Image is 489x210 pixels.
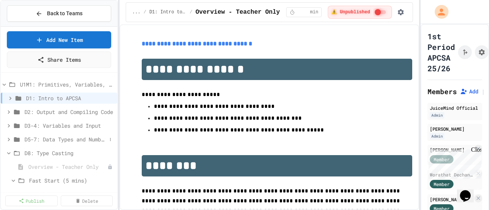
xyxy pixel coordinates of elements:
[328,6,392,19] div: ⚠️ Students cannot see this content! Click the toggle to publish it and make it visible to your c...
[47,10,83,18] span: Back to Teams
[427,3,450,21] div: My Account
[5,196,58,206] a: Publish
[196,8,280,17] span: Overview - Teacher Only
[426,146,481,179] iframe: chat widget
[24,149,114,157] span: D8: Type Casting
[24,135,107,143] span: D5-7: Data Types and Number Calculations
[475,45,489,59] button: Assignment Settings
[26,94,114,102] span: D1: Intro to APCSA
[144,9,146,15] span: /
[107,136,114,143] button: More options
[3,3,53,48] div: Chat with us now!Close
[457,180,481,202] iframe: chat widget
[20,80,114,88] span: U1M1: Primitives, Variables, Basic I/O
[458,45,472,59] button: Click to see fork details
[310,9,319,15] span: min
[7,5,111,22] button: Back to Teams
[427,31,455,74] h1: 1st Period APCSA 25/26
[132,9,141,15] span: ...
[430,104,480,111] div: JuiceMind Official
[149,9,187,15] span: D1: Intro to APCSA
[430,196,473,203] div: [PERSON_NAME]
[427,86,457,97] h2: Members
[24,108,114,116] span: D2: Output and Compiling Code
[460,88,478,95] button: Add
[107,164,113,170] div: Unpublished
[434,181,450,188] span: Member
[7,51,111,68] a: Share Items
[430,133,444,139] div: Admin
[24,122,114,130] span: D3-4: Variables and Input
[28,163,107,171] span: Overview - Teacher Only
[430,112,444,119] div: Admin
[430,125,480,132] div: [PERSON_NAME]
[29,176,114,184] span: Fast Start (5 mins)
[481,87,485,96] span: |
[190,9,193,15] span: /
[331,9,370,15] span: ⚠️ Unpublished
[61,196,113,206] a: Delete
[7,31,111,48] a: Add New Item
